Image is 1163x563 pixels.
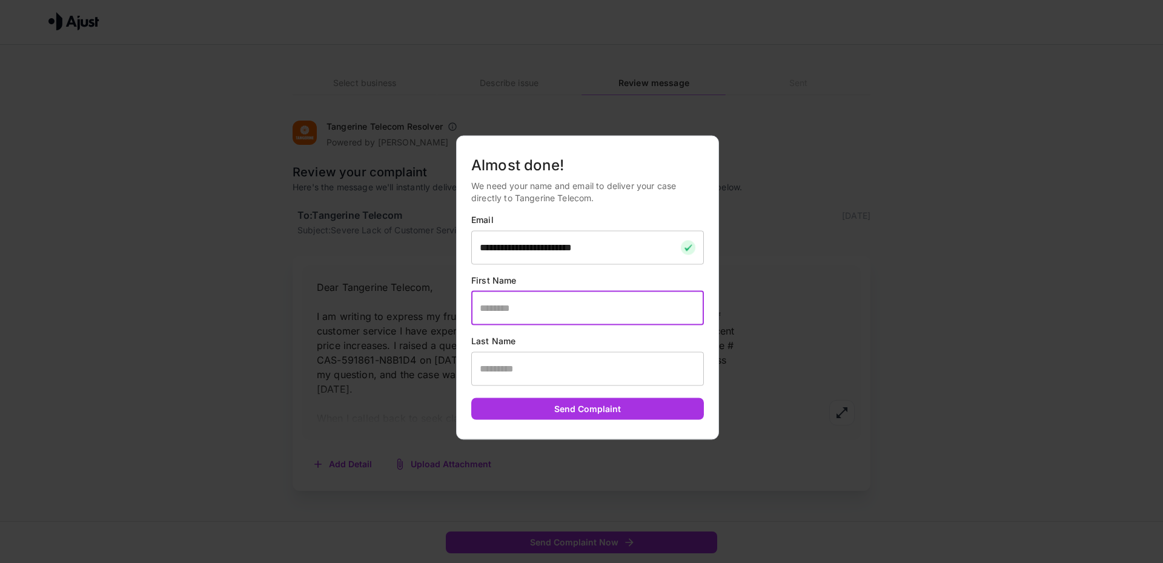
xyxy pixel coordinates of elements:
p: Email [471,213,704,225]
p: We need your name and email to deliver your case directly to Tangerine Telecom. [471,179,704,204]
h5: Almost done! [471,155,704,175]
button: Send Complaint [471,398,704,420]
p: Last Name [471,335,704,347]
p: First Name [471,274,704,286]
img: checkmark [681,240,695,255]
